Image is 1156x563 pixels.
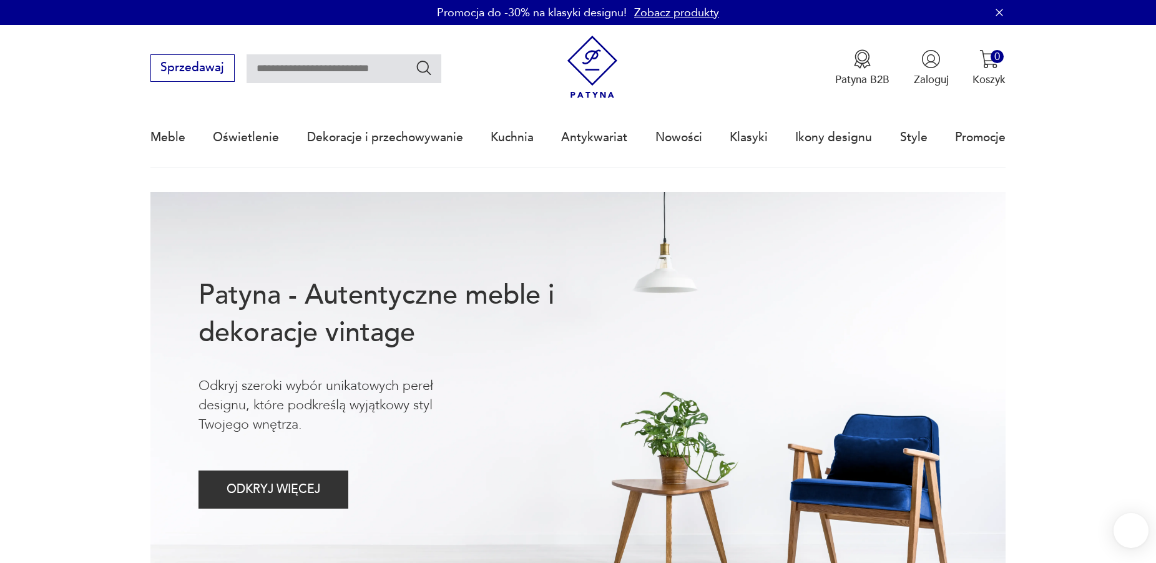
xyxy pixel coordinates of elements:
[150,54,235,82] button: Sprzedawaj
[979,49,999,69] img: Ikona koszyka
[900,109,928,166] a: Style
[491,109,534,166] a: Kuchnia
[655,109,702,166] a: Nowości
[198,376,483,435] p: Odkryj szeroki wybór unikatowych pereł designu, które podkreślą wyjątkowy styl Twojego wnętrza.
[835,49,889,87] button: Patyna B2B
[972,49,1006,87] button: 0Koszyk
[914,72,949,87] p: Zaloguj
[730,109,768,166] a: Klasyki
[561,109,627,166] a: Antykwariat
[150,109,185,166] a: Meble
[415,59,433,77] button: Szukaj
[198,471,349,509] button: ODKRYJ WIĘCEJ
[1114,513,1149,548] iframe: Smartsupp widget button
[914,49,949,87] button: Zaloguj
[198,277,603,352] h1: Patyna - Autentyczne meble i dekoracje vintage
[921,49,941,69] img: Ikonka użytkownika
[853,49,872,69] img: Ikona medalu
[213,109,279,166] a: Oświetlenie
[991,50,1004,63] div: 0
[972,72,1006,87] p: Koszyk
[955,109,1006,166] a: Promocje
[795,109,872,166] a: Ikony designu
[150,64,235,74] a: Sprzedawaj
[198,486,349,496] a: ODKRYJ WIĘCEJ
[835,49,889,87] a: Ikona medaluPatyna B2B
[307,109,463,166] a: Dekoracje i przechowywanie
[437,5,627,21] p: Promocja do -30% na klasyki designu!
[835,72,889,87] p: Patyna B2B
[561,36,624,99] img: Patyna - sklep z meblami i dekoracjami vintage
[634,5,719,21] a: Zobacz produkty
